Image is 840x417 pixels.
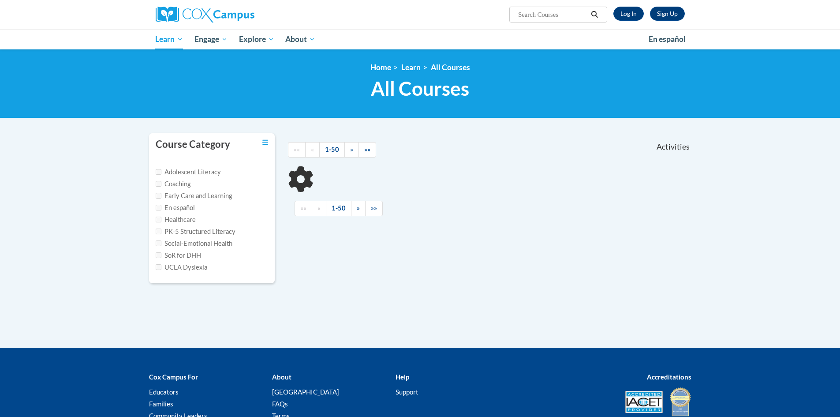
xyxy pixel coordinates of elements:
a: Previous [312,201,326,216]
span: All Courses [371,77,469,100]
a: Next [344,142,359,158]
a: Previous [305,142,320,158]
div: Main menu [142,29,698,49]
span: Engage [194,34,228,45]
span: Explore [239,34,274,45]
label: Adolescent Literacy [156,167,221,177]
label: UCLA Dyslexia [156,263,207,272]
b: Help [396,373,409,381]
input: Checkbox for Options [156,181,161,187]
input: Checkbox for Options [156,217,161,222]
a: Support [396,388,418,396]
a: En español [643,30,691,49]
b: Accreditations [647,373,691,381]
b: About [272,373,291,381]
label: SoR for DHH [156,251,201,260]
input: Checkbox for Options [156,252,161,258]
a: Explore [233,29,280,49]
a: 1-50 [319,142,345,158]
label: PK-5 Structured Literacy [156,227,235,237]
input: Search Courses [517,9,588,20]
input: Checkbox for Options [156,229,161,234]
a: Begining [295,201,312,216]
span: » [350,146,353,153]
input: Checkbox for Options [156,240,161,246]
label: Healthcare [156,215,196,225]
span: Learn [155,34,183,45]
a: Home [370,63,391,72]
a: About [280,29,321,49]
button: Search [588,9,601,20]
span: «« [294,146,300,153]
img: Cox Campus [156,7,254,23]
a: Learn [401,63,421,72]
input: Checkbox for Options [156,264,161,270]
a: FAQs [272,400,288,408]
a: Learn [150,29,189,49]
label: Coaching [156,179,190,189]
a: Register [650,7,685,21]
a: End [358,142,376,158]
a: Engage [189,29,233,49]
a: Toggle collapse [262,138,268,147]
h3: Course Category [156,138,230,151]
label: Social-Emotional Health [156,239,232,248]
a: End [365,201,383,216]
input: Checkbox for Options [156,193,161,199]
span: Activities [657,142,690,152]
img: Accredited IACET® Provider [625,391,663,413]
span: » [357,204,360,212]
span: About [285,34,315,45]
label: En español [156,203,195,213]
span: « [317,204,321,212]
a: All Courses [431,63,470,72]
span: «« [300,204,306,212]
a: Educators [149,388,179,396]
b: Cox Campus For [149,373,198,381]
a: Cox Campus [156,7,323,23]
a: Log In [613,7,644,21]
a: Next [351,201,366,216]
a: Begining [288,142,306,158]
span: »» [364,146,370,153]
span: « [311,146,314,153]
a: Families [149,400,173,408]
span: En español [649,34,686,44]
a: 1-50 [326,201,351,216]
a: [GEOGRAPHIC_DATA] [272,388,339,396]
input: Checkbox for Options [156,169,161,175]
label: Early Care and Learning [156,191,232,201]
input: Checkbox for Options [156,205,161,210]
span: »» [371,204,377,212]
